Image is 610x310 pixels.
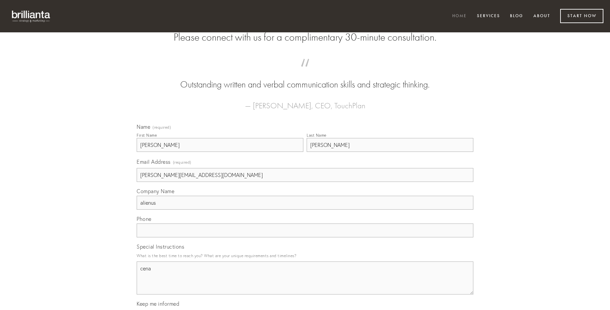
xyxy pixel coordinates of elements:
[473,11,504,22] a: Services
[147,65,463,78] span: “
[529,11,555,22] a: About
[147,65,463,91] blockquote: Outstanding written and verbal communication skills and strategic thinking.
[137,300,179,307] span: Keep me informed
[448,11,471,22] a: Home
[506,11,527,22] a: Blog
[137,251,473,260] p: What is the best time to reach you? What are your unique requirements and timelines?
[7,7,56,26] img: brillianta - research, strategy, marketing
[137,261,473,294] textarea: cena
[560,9,603,23] a: Start Now
[137,243,184,250] span: Special Instructions
[137,158,171,165] span: Email Address
[137,31,473,44] h2: Please connect with us for a complimentary 30-minute consultation.
[173,158,191,167] span: (required)
[152,125,171,129] span: (required)
[137,216,152,222] span: Phone
[137,188,174,194] span: Company Name
[137,133,157,138] div: First Name
[137,123,150,130] span: Name
[147,91,463,112] figcaption: — [PERSON_NAME], CEO, TouchPlan
[307,133,326,138] div: Last Name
